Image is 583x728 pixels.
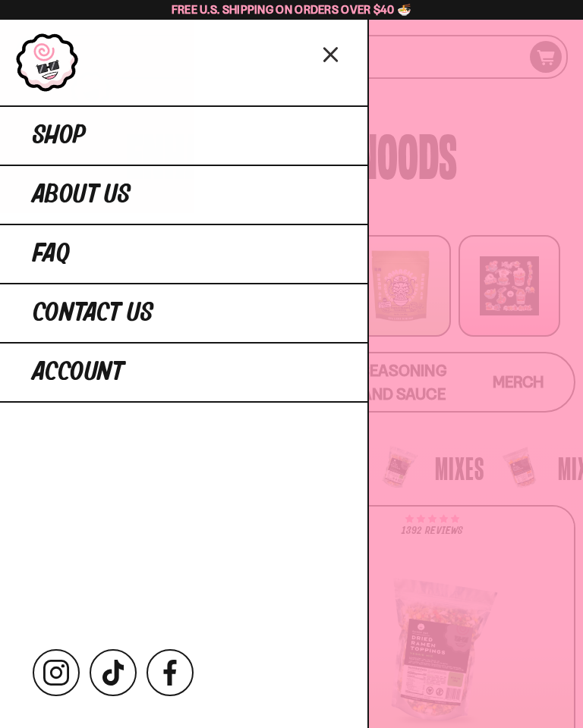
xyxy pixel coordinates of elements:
[33,240,70,268] span: FAQ
[33,300,153,327] span: Contact Us
[33,122,86,149] span: Shop
[318,40,345,67] button: Close menu
[33,359,124,386] span: Account
[172,2,412,17] span: Free U.S. Shipping on Orders over $40 🍜
[33,181,131,209] span: About Us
